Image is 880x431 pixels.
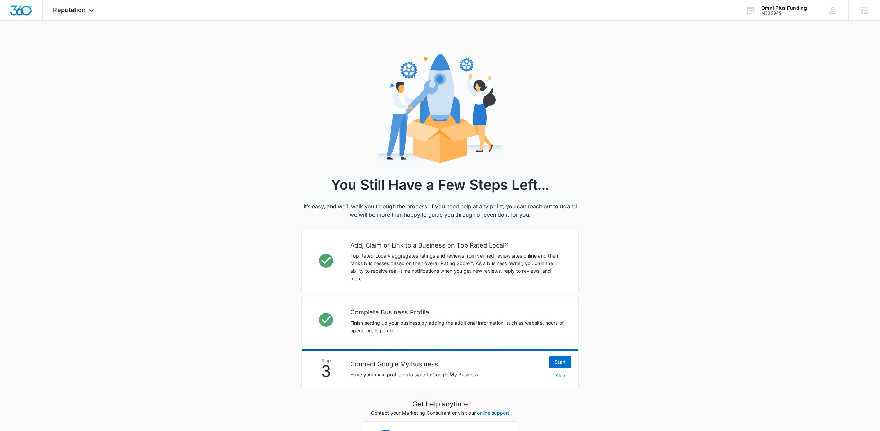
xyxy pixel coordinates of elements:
[53,6,86,14] span: Reputation
[350,307,564,317] h2: Complete Business Profile
[301,202,579,219] p: It’s easy, and we’ll walk you through the process! If you need help at any point, you can reach o...
[309,359,343,363] span: Step
[555,372,565,379] span: Skip
[378,43,502,168] img: reputation icon
[350,252,564,282] p: Top Rated Local® aggregates ratings and reviews from verified review sites online and then ranks ...
[362,409,518,416] p: Contact your Marketing Consultant or visit our
[309,359,343,379] div: 3
[477,410,509,416] a: online support
[301,174,579,195] h1: You Still Have a Few Steps Left...
[350,241,564,250] h2: Add, Claim or Link to a Business on Top Rated Local®
[362,399,518,409] h5: Get help anytime
[761,5,807,11] div: account name
[549,369,571,382] button: Skip
[350,371,542,378] p: Have your main profile data sync to Google My Business
[761,11,807,16] div: account id
[350,319,564,334] p: Finish setting up your business by adding the additional information, such as website, hours of o...
[549,356,571,368] a: Start
[350,359,542,369] h2: Connect Google My Business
